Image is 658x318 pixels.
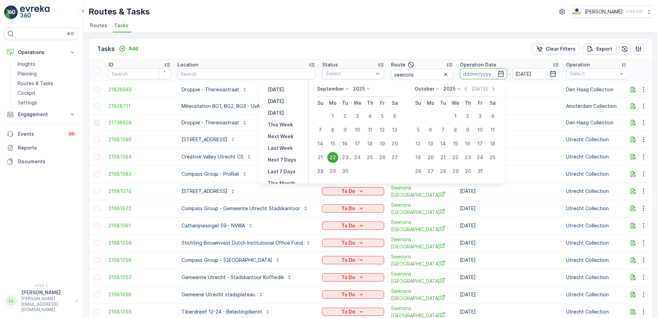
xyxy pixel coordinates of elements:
[15,79,79,88] a: Routes & Tasks
[572,6,652,18] button: [PERSON_NAME](+02:00)
[177,68,315,79] input: Search
[94,154,100,160] div: Toggle Row Selected
[566,61,590,68] p: Operation
[177,306,275,317] button: Tiberdreef 12-24 - Belastingdienst
[109,291,171,298] a: 21681056
[413,138,424,149] div: 12
[177,134,240,145] button: [STREET_ADDRESS]
[177,168,251,179] button: Compass Group - ProRail
[18,158,76,165] p: Documents
[90,22,107,29] span: Routes
[116,44,141,53] button: Add
[508,70,511,78] p: -
[487,111,498,122] div: 4
[182,291,255,298] p: Gemeene Utrecht stadsplateau
[566,86,628,93] p: Den Haag Collection
[450,138,461,149] div: 15
[512,68,559,79] input: dd/mm/yyyy
[475,124,486,135] div: 10
[438,152,449,163] div: 21
[182,205,300,212] p: Compass Group - Gemeente Utrecht Stadskantoor
[94,257,100,263] div: Toggle Row Selected
[475,152,486,163] div: 24
[21,296,72,312] p: [PERSON_NAME][EMAIL_ADDRESS][DOMAIN_NAME]
[456,183,563,200] td: [DATE]
[391,270,453,285] span: Seenons [GEOGRAPHIC_DATA]
[425,166,436,177] div: 27
[437,97,449,109] th: Tuesday
[177,117,251,128] button: Droppie - Theresiastraat
[472,85,488,92] p: [DATE]
[265,97,287,105] button: Today
[109,68,171,79] input: Search
[268,180,295,187] p: This Month
[566,257,628,264] p: Utrecht Collection
[109,308,171,315] a: 21681055
[18,61,35,68] p: Insights
[109,205,171,212] span: 21681072
[109,171,171,177] span: 21681083
[182,136,227,143] p: [STREET_ADDRESS]
[462,166,473,177] div: 30
[352,111,363,122] div: 3
[341,257,355,264] p: To Do
[94,206,100,211] div: Toggle Row Selected
[443,85,455,92] p: 2025
[341,188,355,195] p: To Do
[572,8,582,16] img: basis-logo_rgb2x.png
[413,166,424,177] div: 26
[340,166,351,177] div: 30
[413,152,424,163] div: 19
[182,103,260,110] p: Milieustation BG1, BG2, BG3 - UvA
[449,97,462,109] th: Wednesday
[109,188,171,195] a: 21681074
[109,119,171,126] a: 21738929
[94,87,100,92] div: Toggle Row Selected
[18,80,53,87] p: Routes & Tasks
[109,103,171,110] a: 21826711
[182,257,272,264] p: Compass Group - [GEOGRAPHIC_DATA]
[327,111,338,122] div: 1
[566,153,628,160] p: Utrecht Collection
[415,85,434,92] p: October
[377,111,388,122] div: 5
[94,275,100,280] div: Toggle Row Selected
[425,152,436,163] div: 20
[109,222,171,229] span: 21681061
[177,220,257,231] button: Catherijnesingel 59 - NVWA
[460,68,507,79] input: dd/mm/yyyy
[340,152,351,163] div: 23
[268,86,284,93] p: [DATE]
[626,9,643,14] p: ( +02:00 )
[4,6,18,19] img: logo
[265,121,296,129] button: This Week
[583,43,616,54] button: Export
[487,152,498,163] div: 25
[109,257,171,264] a: 21681058
[352,138,363,149] div: 17
[450,111,461,122] div: 1
[18,49,65,56] p: Operations
[391,184,453,198] span: Seenons [GEOGRAPHIC_DATA]
[94,188,100,194] div: Toggle Row Selected
[109,136,171,143] a: 21681086
[268,110,284,116] p: [DATE]
[322,308,384,316] button: To Do
[322,256,384,264] button: To Do
[364,97,376,109] th: Thursday
[391,270,453,285] a: Seenons Utrecht
[391,253,453,267] span: Seenons [GEOGRAPHIC_DATA]
[4,107,79,121] button: Engagement
[570,70,617,77] p: Select
[475,111,486,122] div: 3
[391,202,453,216] span: Seenons [GEOGRAPHIC_DATA]
[18,90,35,96] p: Cockpit
[18,144,76,151] p: Reports
[456,114,563,131] td: [DATE]
[109,274,171,281] a: 21681057
[438,124,449,135] div: 7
